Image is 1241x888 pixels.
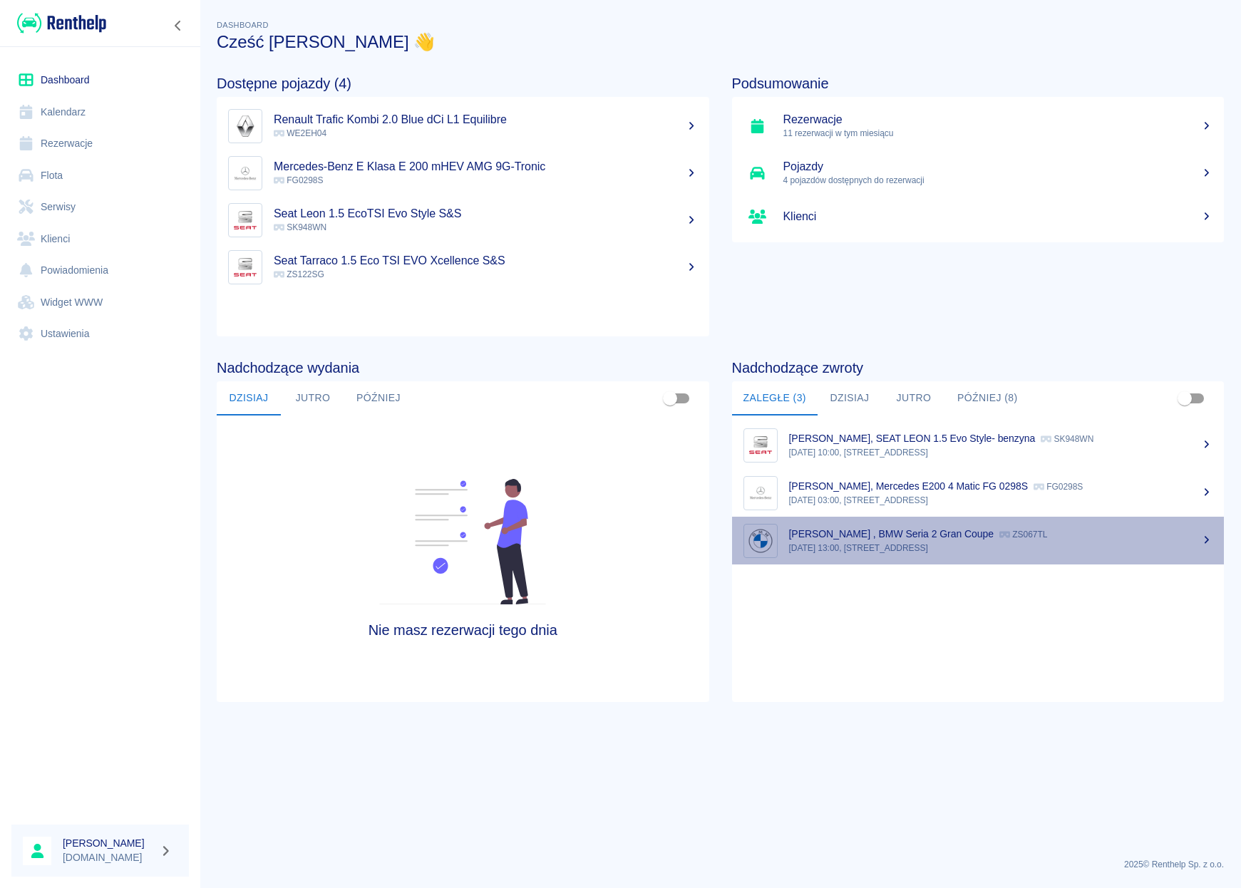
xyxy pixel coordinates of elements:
img: Image [747,527,774,554]
span: Pokaż przypisane tylko do mnie [656,385,684,412]
img: Fleet [371,479,555,604]
a: Rezerwacje [11,128,189,160]
a: ImageSeat Leon 1.5 EcoTSI Evo Style S&S SK948WN [217,197,709,244]
p: [PERSON_NAME], Mercedes E200 4 Matic FG 0298S [789,480,1028,492]
p: ZS067TL [999,530,1047,539]
h3: Cześć [PERSON_NAME] 👋 [217,32,1224,52]
a: Image[PERSON_NAME] , BMW Seria 2 Gran Coupe ZS067TL[DATE] 13:00, [STREET_ADDRESS] [732,517,1225,564]
p: FG0298S [1034,482,1083,492]
a: Pojazdy4 pojazdów dostępnych do rezerwacji [732,150,1225,197]
h6: [PERSON_NAME] [63,836,154,850]
p: [DATE] 03:00, [STREET_ADDRESS] [789,494,1213,507]
button: Zaległe (3) [732,381,818,415]
span: WE2EH04 [274,128,326,138]
a: Image[PERSON_NAME], Mercedes E200 4 Matic FG 0298S FG0298S[DATE] 03:00, [STREET_ADDRESS] [732,469,1225,517]
img: Image [232,254,259,281]
button: Zwiń nawigację [168,16,189,35]
p: [PERSON_NAME] , BMW Seria 2 Gran Coupe [789,528,994,539]
span: Dashboard [217,21,269,29]
button: Później (8) [946,381,1029,415]
button: Dzisiaj [818,381,882,415]
h4: Dostępne pojazdy (4) [217,75,709,92]
a: Kalendarz [11,96,189,128]
h5: Mercedes-Benz E Klasa E 200 mHEV AMG 9G-Tronic [274,160,698,174]
h4: Nadchodzące zwroty [732,359,1225,376]
a: Klienci [11,223,189,255]
p: [DATE] 10:00, [STREET_ADDRESS] [789,446,1213,459]
p: [DOMAIN_NAME] [63,850,154,865]
img: Renthelp logo [17,11,106,35]
h5: Renault Trafic Kombi 2.0 Blue dCi L1 Equilibre [274,113,698,127]
a: Renthelp logo [11,11,106,35]
h4: Podsumowanie [732,75,1225,92]
a: Rezerwacje11 rezerwacji w tym miesiącu [732,103,1225,150]
a: Image[PERSON_NAME], SEAT LEON 1.5 Evo Style- benzyna SK948WN[DATE] 10:00, [STREET_ADDRESS] [732,421,1225,469]
a: Serwisy [11,191,189,223]
span: SK948WN [274,222,326,232]
button: Później [345,381,412,415]
h5: Rezerwacje [783,113,1213,127]
a: Widget WWW [11,286,189,319]
p: SK948WN [1041,434,1093,444]
p: 4 pojazdów dostępnych do rezerwacji [783,174,1213,187]
p: 11 rezerwacji w tym miesiącu [783,127,1213,140]
a: ImageSeat Tarraco 1.5 Eco TSI EVO Xcellence S&S ZS122SG [217,244,709,291]
h5: Pojazdy [783,160,1213,174]
a: ImageMercedes-Benz E Klasa E 200 mHEV AMG 9G-Tronic FG0298S [217,150,709,197]
h5: Klienci [783,210,1213,224]
p: [PERSON_NAME], SEAT LEON 1.5 Evo Style- benzyna [789,433,1036,444]
p: 2025 © Renthelp Sp. z o.o. [217,858,1224,871]
a: Klienci [732,197,1225,237]
span: FG0298S [274,175,323,185]
button: Jutro [882,381,946,415]
button: Jutro [281,381,345,415]
h4: Nadchodzące wydania [217,359,709,376]
a: Flota [11,160,189,192]
a: Ustawienia [11,318,189,350]
a: Powiadomienia [11,254,189,286]
img: Image [747,432,774,459]
img: Image [747,480,774,507]
img: Image [232,160,259,187]
h5: Seat Leon 1.5 EcoTSI Evo Style S&S [274,207,698,221]
a: ImageRenault Trafic Kombi 2.0 Blue dCi L1 Equilibre WE2EH04 [217,103,709,150]
h4: Nie masz rezerwacji tego dnia [278,621,647,639]
img: Image [232,113,259,140]
span: ZS122SG [274,269,324,279]
img: Image [232,207,259,234]
p: [DATE] 13:00, [STREET_ADDRESS] [789,542,1213,554]
h5: Seat Tarraco 1.5 Eco TSI EVO Xcellence S&S [274,254,698,268]
a: Dashboard [11,64,189,96]
button: Dzisiaj [217,381,281,415]
span: Pokaż przypisane tylko do mnie [1171,385,1198,412]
